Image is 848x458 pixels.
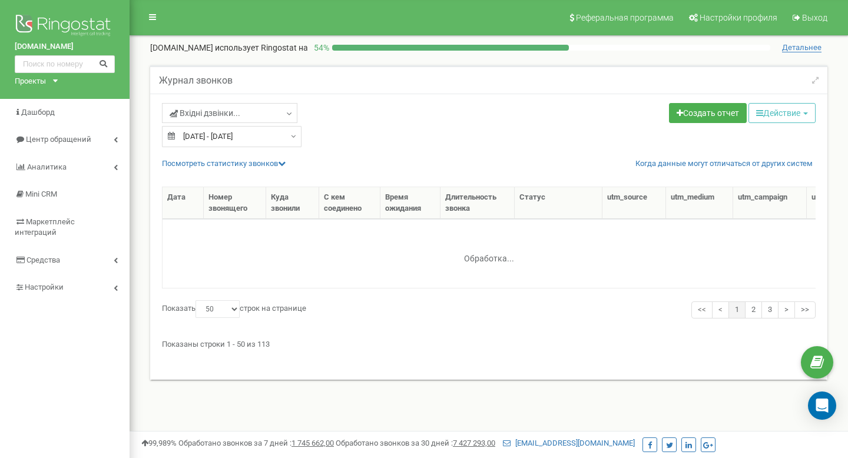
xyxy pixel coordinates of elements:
span: Настройки профиля [700,13,777,22]
th: Длительность звонка [440,187,515,219]
span: Mini CRM [25,190,57,198]
span: Дашборд [21,108,55,117]
span: 99,989% [141,439,177,447]
span: Реферальная программа [576,13,674,22]
a: 1 [728,301,746,318]
a: < [712,301,729,318]
th: utm_campaign [733,187,807,219]
button: Действие [748,103,816,123]
a: [DOMAIN_NAME] [15,41,115,52]
a: Вхідні дзвінки... [162,103,297,123]
div: Open Intercom Messenger [808,391,836,420]
span: Обработано звонков за 30 дней : [336,439,495,447]
p: [DOMAIN_NAME] [150,42,308,54]
th: Дата [163,187,204,219]
u: 1 745 662,00 [291,439,334,447]
img: Ringostat logo [15,12,115,41]
span: Вхідні дзвінки... [170,107,240,119]
a: >> [794,301,816,318]
div: Обработка... [415,244,562,262]
span: Маркетплейс интеграций [15,217,75,237]
u: 7 427 293,00 [453,439,495,447]
span: Центр обращений [26,135,91,144]
a: [EMAIL_ADDRESS][DOMAIN_NAME] [503,439,635,447]
span: Детальнее [782,43,821,52]
th: utm_medium [666,187,734,219]
th: С кем соединено [319,187,381,219]
th: Номер звонящего [204,187,266,219]
span: Настройки [25,283,64,291]
a: Создать отчет [669,103,747,123]
h5: Журнал звонков [159,75,233,86]
th: Куда звонили [266,187,319,219]
a: Посмотреть cтатистику звонков [162,159,286,168]
th: Время ожидания [380,187,440,219]
select: Показатьстрок на странице [196,300,240,318]
a: << [691,301,713,318]
span: Выход [802,13,827,22]
div: Проекты [15,76,46,87]
th: utm_source [602,187,665,219]
a: > [778,301,795,318]
input: Поиск по номеру [15,55,115,73]
th: Статус [515,187,602,219]
label: Показать строк на странице [162,300,306,318]
a: 2 [745,301,762,318]
div: Показаны строки 1 - 50 из 113 [162,334,816,350]
a: 3 [761,301,779,318]
p: 54 % [308,42,332,54]
span: Обработано звонков за 7 дней : [178,439,334,447]
span: Аналитика [27,162,67,171]
a: Когда данные могут отличаться от других систем [635,158,813,170]
span: использует Ringostat на [215,43,308,52]
span: Средства [26,255,60,264]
